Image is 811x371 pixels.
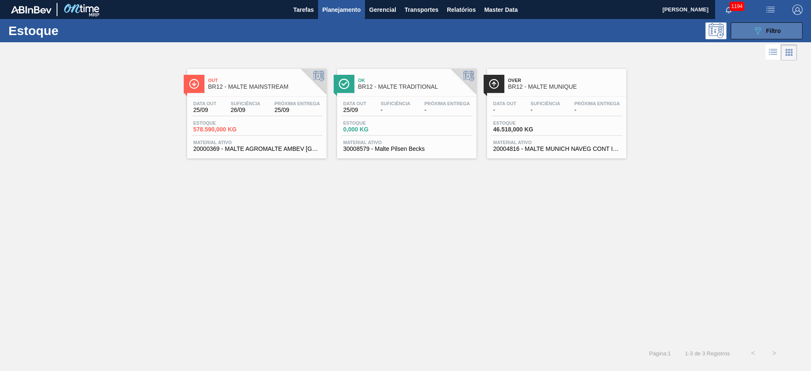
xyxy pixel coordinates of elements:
[574,107,620,113] span: -
[193,107,217,113] span: 25/09
[764,343,785,364] button: >
[331,63,481,158] a: ÍconeOkBR12 - MALTE TRADITIONALData out25/09Suficiência-Próxima Entrega-Estoque0,000 KGMaterial a...
[8,26,135,35] h1: Estoque
[493,140,620,145] span: Material ativo
[339,79,349,89] img: Ícone
[275,107,320,113] span: 25/09
[484,5,517,15] span: Master Data
[743,343,764,364] button: <
[358,84,472,90] span: BR12 - MALTE TRADITIONAL
[425,101,470,106] span: Próxima Entrega
[574,101,620,106] span: Próxima Entrega
[792,5,803,15] img: Logout
[231,101,260,106] span: Suficiência
[11,6,52,14] img: TNhmsLtSVTkK8tSr43FrP2fwEKptu5GPRR3wAAAABJRU5ErkJggg==
[343,126,403,133] span: 0,000 KG
[493,146,620,152] span: 20004816 - MALTE MUNICH NAVEG CONT IMPORT SUP 40%
[343,140,470,145] span: Material ativo
[765,44,781,60] div: Visão em Lista
[208,84,322,90] span: BR12 - MALTE MAINSTREAM
[181,63,331,158] a: ÍconeOutBR12 - MALTE MAINSTREAMData out25/09Suficiência26/09Próxima Entrega25/09Estoque578.590,00...
[683,350,730,357] span: 1 - 3 de 3 Registros
[231,107,260,113] span: 26/09
[481,63,631,158] a: ÍconeOverBR12 - MALTE MUNIQUEData out-Suficiência-Próxima Entrega-Estoque46.518,000 KGMaterial at...
[381,107,410,113] span: -
[193,146,320,152] span: 20000369 - MALTE AGROMALTE AMBEV BRASIL GRANEL
[358,78,472,83] span: Ok
[322,5,361,15] span: Planejamento
[766,27,781,34] span: Filtro
[781,44,797,60] div: Visão em Cards
[765,5,776,15] img: userActions
[343,146,470,152] span: 30008579 - Malte Pilsen Becks
[649,350,671,357] span: Página : 1
[343,101,367,106] span: Data out
[493,126,552,133] span: 46.518,000 KG
[705,22,727,39] div: Pogramando: nenhum usuário selecionado
[425,107,470,113] span: -
[293,5,314,15] span: Tarefas
[343,107,367,113] span: 25/09
[193,101,217,106] span: Data out
[447,5,476,15] span: Relatórios
[369,5,396,15] span: Gerencial
[493,120,552,125] span: Estoque
[531,101,560,106] span: Suficiência
[489,79,499,89] img: Ícone
[193,120,253,125] span: Estoque
[493,101,517,106] span: Data out
[381,101,410,106] span: Suficiência
[405,5,438,15] span: Transportes
[193,140,320,145] span: Material ativo
[508,84,622,90] span: BR12 - MALTE MUNIQUE
[493,107,517,113] span: -
[508,78,622,83] span: Over
[189,79,199,89] img: Ícone
[275,101,320,106] span: Próxima Entrega
[531,107,560,113] span: -
[343,120,403,125] span: Estoque
[715,4,742,16] button: Notificações
[731,22,803,39] button: Filtro
[208,78,322,83] span: Out
[729,2,744,11] span: 1194
[193,126,253,133] span: 578.590,000 KG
